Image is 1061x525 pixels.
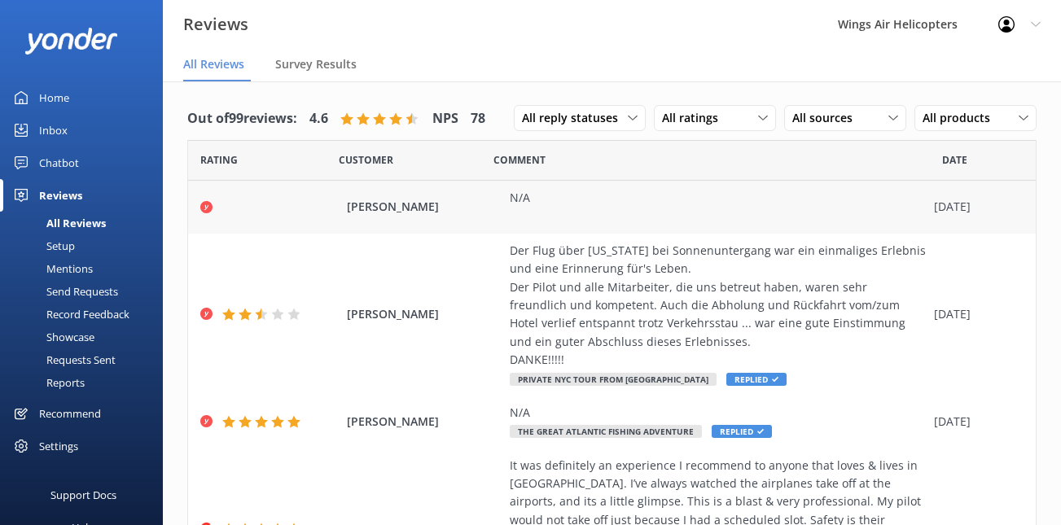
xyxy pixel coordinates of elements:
span: All ratings [662,109,728,127]
span: [PERSON_NAME] [347,413,502,431]
div: Chatbot [39,147,79,179]
h4: 78 [471,108,485,129]
span: Replied [712,425,772,438]
h4: NPS [432,108,458,129]
div: Reports [10,371,85,394]
div: Send Requests [10,280,118,303]
div: Home [39,81,69,114]
div: [DATE] [934,413,1015,431]
div: N/A [510,404,926,422]
div: Showcase [10,326,94,348]
a: Mentions [10,257,163,280]
span: Date [942,152,967,168]
div: N/A [510,189,926,207]
span: Date [339,152,393,168]
span: [PERSON_NAME] [347,305,502,323]
div: Record Feedback [10,303,129,326]
span: Survey Results [275,56,357,72]
div: Settings [39,430,78,462]
a: Showcase [10,326,163,348]
span: Private NYC Tour from [GEOGRAPHIC_DATA] [510,373,717,386]
div: Reviews [39,179,82,212]
span: All reply statuses [522,109,628,127]
span: The Great Atlantic Fishing Adventure [510,425,702,438]
h3: Reviews [183,11,248,37]
div: Setup [10,234,75,257]
div: Mentions [10,257,93,280]
a: Reports [10,371,163,394]
div: Inbox [39,114,68,147]
span: Replied [726,373,787,386]
div: Support Docs [50,479,116,511]
div: Recommend [39,397,101,430]
span: All Reviews [183,56,244,72]
h4: Out of 99 reviews: [187,108,297,129]
a: All Reviews [10,212,163,234]
span: All products [923,109,1000,127]
div: All Reviews [10,212,106,234]
div: Der Flug über [US_STATE] bei Sonnenuntergang war ein einmaliges Erlebnis und eine Erinnerung für'... [510,242,926,370]
a: Send Requests [10,280,163,303]
div: [DATE] [934,305,1015,323]
a: Setup [10,234,163,257]
img: yonder-white-logo.png [24,28,118,55]
span: [PERSON_NAME] [347,198,502,216]
span: Date [200,152,238,168]
div: Requests Sent [10,348,116,371]
div: [DATE] [934,198,1015,216]
h4: 4.6 [309,108,328,129]
span: Question [493,152,546,168]
a: Record Feedback [10,303,163,326]
a: Requests Sent [10,348,163,371]
span: All sources [792,109,862,127]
